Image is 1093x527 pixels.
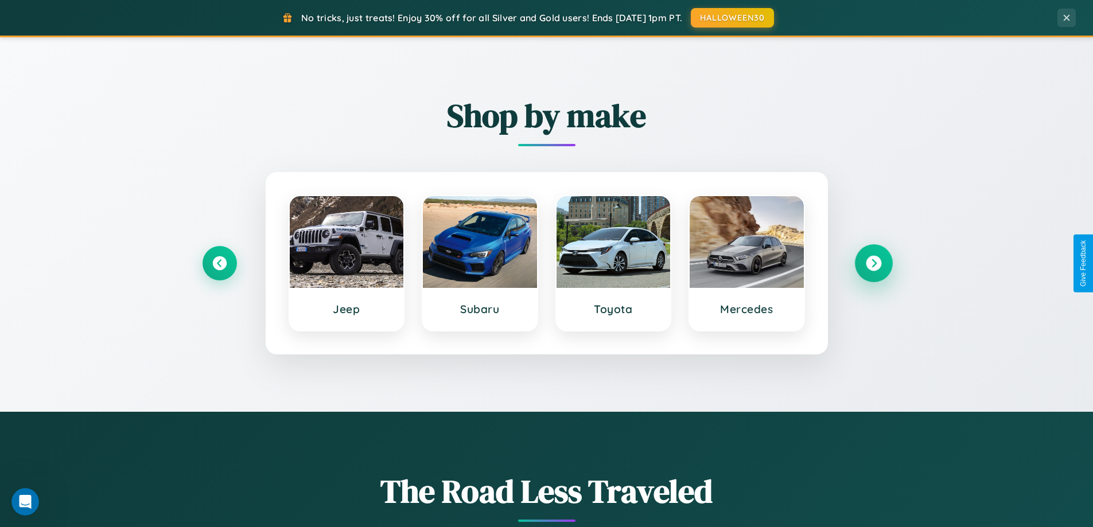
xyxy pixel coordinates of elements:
iframe: Intercom live chat [11,488,39,516]
button: HALLOWEEN30 [691,8,774,28]
span: No tricks, just treats! Enjoy 30% off for all Silver and Gold users! Ends [DATE] 1pm PT. [301,12,682,24]
div: Give Feedback [1079,240,1087,287]
h3: Mercedes [701,302,792,316]
h3: Subaru [434,302,526,316]
h3: Jeep [301,302,392,316]
h2: Shop by make [203,93,891,138]
h1: The Road Less Traveled [203,469,891,513]
h3: Toyota [568,302,659,316]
